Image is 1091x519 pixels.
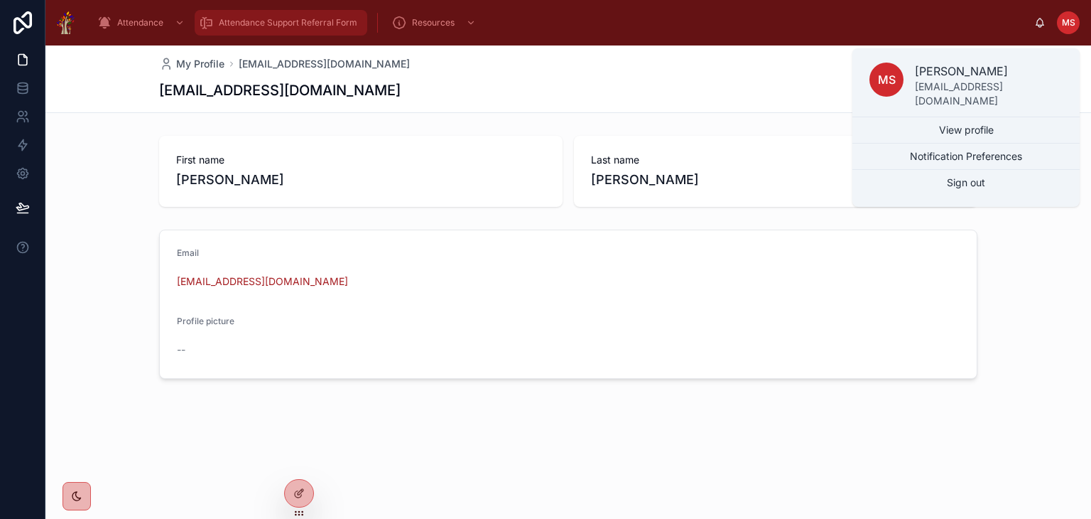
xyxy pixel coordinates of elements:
[412,17,455,28] span: Resources
[239,57,410,71] a: [EMAIL_ADDRESS][DOMAIN_NAME]
[159,80,401,100] h1: [EMAIL_ADDRESS][DOMAIN_NAME]
[852,144,1080,169] button: Notification Preferences
[915,63,1063,80] p: [PERSON_NAME]
[1062,17,1075,28] span: MS
[159,57,224,71] a: My Profile
[177,274,348,289] a: [EMAIL_ADDRESS][DOMAIN_NAME]
[591,153,960,167] span: Last name
[219,17,357,28] span: Attendance Support Referral Form
[177,343,185,357] span: --
[388,10,483,36] a: Resources
[177,247,199,258] span: Email
[176,170,545,190] span: [PERSON_NAME]
[591,170,960,190] span: [PERSON_NAME]
[176,153,545,167] span: First name
[852,117,1080,143] a: View profile
[57,11,75,34] img: App logo
[177,316,234,326] span: Profile picture
[93,10,192,36] a: Attendance
[852,170,1080,196] button: Sign out
[117,17,163,28] span: Attendance
[195,10,367,36] a: Attendance Support Referral Form
[86,7,1034,38] div: scrollable content
[176,57,224,71] span: My Profile
[915,80,1063,108] p: [EMAIL_ADDRESS][DOMAIN_NAME]
[878,71,896,88] span: MS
